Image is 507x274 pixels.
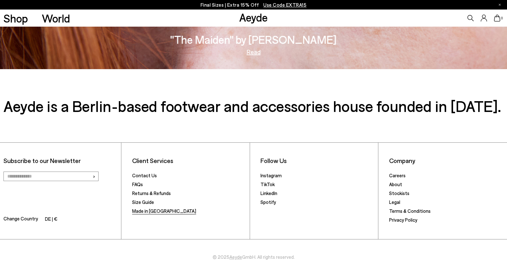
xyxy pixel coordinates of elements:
a: Made in [GEOGRAPHIC_DATA] [132,208,196,214]
span: 0 [500,16,504,20]
li: Client Services [132,157,246,165]
a: Contact Us [132,173,157,178]
a: Size Guide [132,199,154,205]
a: Careers [389,173,406,178]
h3: "The Maiden" by [PERSON_NAME] [170,34,337,45]
a: World [42,13,70,24]
a: LinkedIn [260,190,277,196]
a: About [389,181,402,187]
a: Legal [389,199,400,205]
a: FAQs [132,181,143,187]
p: Subscribe to our Newsletter [3,157,118,165]
span: › [93,172,95,181]
a: TikTok [260,181,275,187]
a: Aeyde [229,254,242,260]
a: Spotify [260,199,276,205]
a: Privacy Policy [389,217,417,223]
a: 0 [494,15,500,22]
a: Stockists [389,190,409,196]
h3: Aeyde is a Berlin-based footwear and accessories house founded in [DATE]. [3,97,504,114]
li: DE | € [45,215,57,224]
li: Follow Us [260,157,375,165]
a: Instagram [260,173,282,178]
span: Navigate to /collections/ss25-final-sizes [263,2,306,8]
a: Aeyde [239,10,268,24]
a: Terms & Conditions [389,208,431,214]
span: Change Country [3,215,38,224]
a: Returns & Refunds [132,190,171,196]
a: Shop [3,13,28,24]
a: Read [247,49,260,55]
p: Final Sizes | Extra 15% Off [201,1,307,9]
li: Company [389,157,504,165]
